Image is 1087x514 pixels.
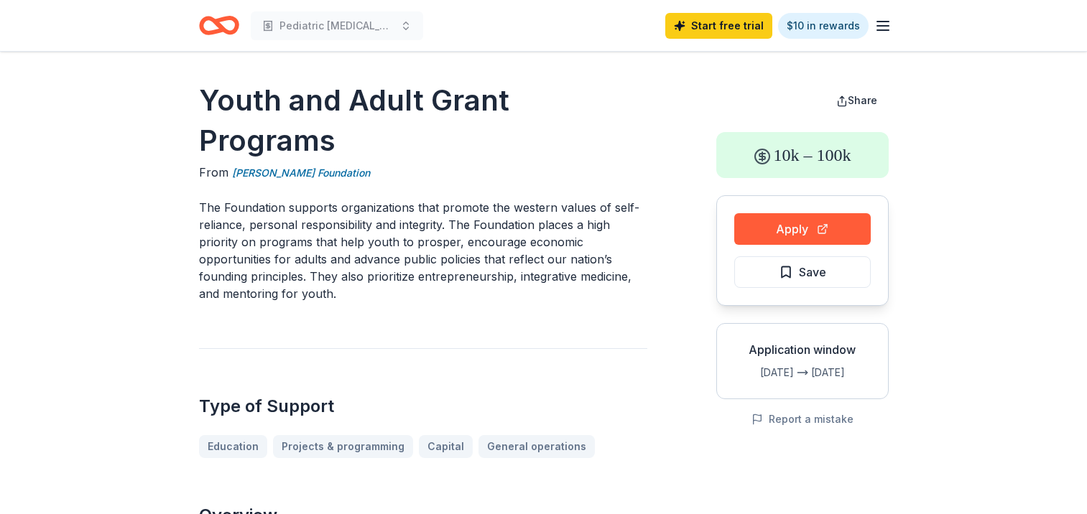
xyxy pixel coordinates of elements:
button: Pediatric [MEDICAL_DATA] Research [251,11,423,40]
p: The Foundation supports organizations that promote the western values of self-reliance, personal ... [199,199,647,302]
button: Report a mistake [751,411,854,428]
button: Save [734,256,871,288]
div: 10k – 100k [716,132,889,178]
div: [DATE] [728,364,794,381]
h1: Youth and Adult Grant Programs [199,80,647,161]
div: From [199,164,647,182]
a: Projects & programming [273,435,413,458]
h2: Type of Support [199,395,647,418]
div: [DATE] [811,364,876,381]
span: Share [848,94,877,106]
a: $10 in rewards [778,13,869,39]
a: Education [199,435,267,458]
span: Pediatric [MEDICAL_DATA] Research [279,17,394,34]
a: [PERSON_NAME] Foundation [232,164,370,182]
button: Share [825,86,889,115]
a: General operations [478,435,595,458]
a: Start free trial [665,13,772,39]
span: Save [799,263,826,281]
a: Home [199,9,239,42]
a: Capital [419,435,473,458]
div: Application window [728,341,876,358]
button: Apply [734,213,871,245]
